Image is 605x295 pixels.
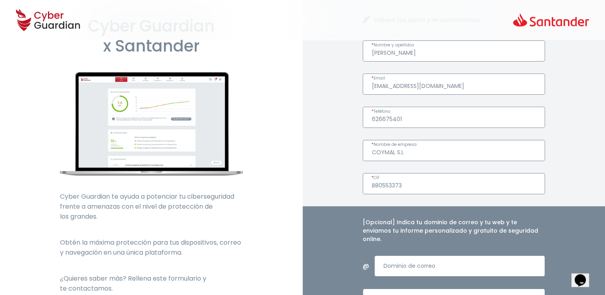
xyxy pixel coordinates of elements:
[60,16,243,56] h1: Cyber Guardian x Santander
[363,261,369,271] span: @
[60,273,243,293] p: ¿Quieres saber más? Rellena este formulario y te contactamos.
[374,255,545,277] input: Introduce un dominio de correo válido.
[363,218,545,243] h4: [Opcional] Indica tu dominio de correo y tu web y te enviamos tu informe personalizado y gratuito...
[60,72,243,175] img: cyberguardian-home
[60,191,243,221] p: Cyber Guardian te ayuda a potenciar tu ciberseguridad frente a amenazas con el nivel de protecció...
[363,107,545,128] input: Introduce un número de teléfono válido.
[60,237,243,257] p: Obtén la máxima protección para tus dispositivos, correo y navegación en una única plataforma.
[571,263,597,287] iframe: chat widget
